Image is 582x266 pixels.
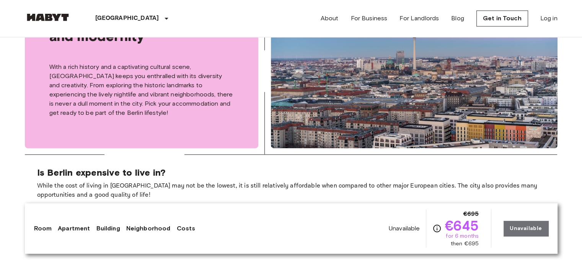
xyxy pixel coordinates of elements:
[126,224,171,233] a: Neighborhood
[25,13,71,21] img: Habyt
[463,209,479,219] span: €695
[540,14,558,23] a: Log in
[445,219,479,232] span: €645
[321,14,339,23] a: About
[58,224,90,233] a: Apartment
[432,224,442,233] svg: Check cost overview for full price breakdown. Please note that discounts apply to new joiners onl...
[389,224,420,233] span: Unavailable
[176,224,195,233] a: Costs
[96,224,120,233] a: Building
[476,10,528,26] a: Get in Touch
[34,224,52,233] a: Room
[95,14,159,23] p: [GEOGRAPHIC_DATA]
[351,14,387,23] a: For Business
[446,232,479,240] span: for 6 months
[451,14,464,23] a: Blog
[37,181,545,200] p: While the cost of living in [GEOGRAPHIC_DATA] may not be the lowest, it is still relatively affor...
[399,14,439,23] a: For Landlords
[451,240,479,248] span: then €695
[49,62,234,117] p: With a rich history and a captivating cultural scene, [GEOGRAPHIC_DATA] keeps you enthralled with...
[37,167,545,178] p: Is Berlin expensive to live in?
